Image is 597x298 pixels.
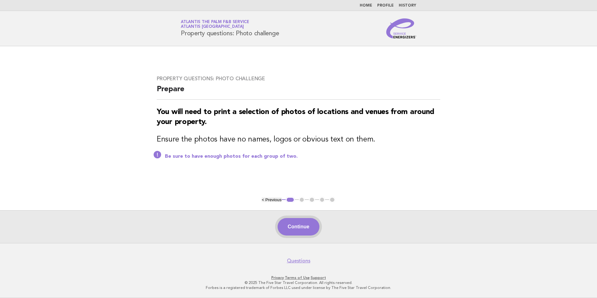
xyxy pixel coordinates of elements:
[165,153,440,160] p: Be sure to have enough photos for each group of two.
[377,4,394,7] a: Profile
[262,197,281,202] button: < Previous
[157,76,440,82] h3: Property questions: Photo challenge
[181,25,244,29] span: Atlantis [GEOGRAPHIC_DATA]
[360,4,372,7] a: Home
[311,276,326,280] a: Support
[157,135,440,145] h3: Ensure the photos have no names, logos or obvious text on them.
[157,84,440,100] h2: Prepare
[287,258,310,264] a: Questions
[107,280,490,285] p: © 2025 The Five Star Travel Corporation. All rights reserved.
[181,20,249,29] a: Atlantis the Palm F&B ServiceAtlantis [GEOGRAPHIC_DATA]
[157,108,434,126] strong: You will need to print a selection of photos of locations and venues from around your property.
[399,4,416,7] a: History
[286,197,295,203] button: 1
[386,18,416,38] img: Service Energizers
[285,276,310,280] a: Terms of Use
[107,275,490,280] p: · ·
[181,20,279,37] h1: Property questions: Photo challenge
[278,218,319,236] button: Continue
[107,285,490,290] p: Forbes is a registered trademark of Forbes LLC used under license by The Five Star Travel Corpora...
[271,276,284,280] a: Privacy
